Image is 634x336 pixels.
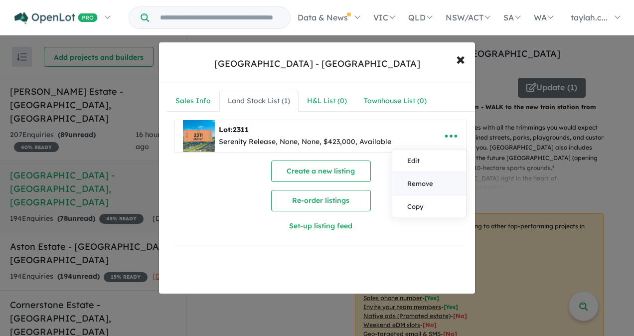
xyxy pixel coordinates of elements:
button: Create a new listing [271,161,371,182]
a: Edit [392,150,466,172]
div: H&L List ( 0 ) [307,95,347,107]
input: Try estate name, suburb, builder or developer [151,7,288,28]
div: [GEOGRAPHIC_DATA] - [GEOGRAPHIC_DATA] [214,57,420,70]
button: Re-order listings [271,190,371,211]
div: Serenity Release, None, None, $423,000, Available [219,136,391,148]
a: Copy [392,195,466,218]
div: Land Stock List ( 1 ) [228,95,290,107]
a: Remove [392,172,466,195]
button: Set-up listing feed [248,215,394,237]
img: Newhaven%20Estate%20-%20Tarneit%20-%20Lot%202311___1740016996.png [183,120,215,152]
img: Openlot PRO Logo White [14,12,98,24]
b: Lot: [219,125,249,134]
span: × [456,48,465,69]
div: Sales Info [175,95,211,107]
span: 2311 [233,125,249,134]
div: Townhouse List ( 0 ) [364,95,427,107]
span: taylah.c... [571,12,608,22]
